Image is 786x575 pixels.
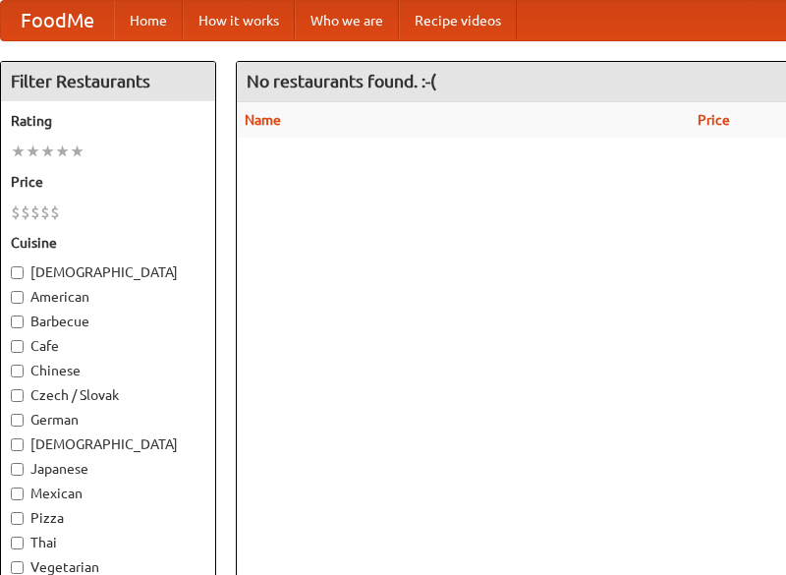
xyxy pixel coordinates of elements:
a: Home [114,1,183,40]
input: American [11,291,24,304]
input: Mexican [11,488,24,500]
label: Chinese [11,361,205,380]
li: $ [50,201,60,223]
input: Pizza [11,512,24,525]
input: Chinese [11,365,24,377]
li: ★ [55,141,70,162]
a: Recipe videos [399,1,517,40]
li: ★ [40,141,55,162]
a: Who we are [295,1,399,40]
li: $ [21,201,30,223]
input: Cafe [11,340,24,353]
label: Thai [11,533,205,552]
label: Cafe [11,336,205,356]
li: ★ [11,141,26,162]
li: $ [40,201,50,223]
li: $ [30,201,40,223]
label: [DEMOGRAPHIC_DATA] [11,262,205,282]
h5: Rating [11,111,205,131]
a: How it works [183,1,295,40]
label: Japanese [11,459,205,479]
h4: Filter Restaurants [1,62,215,101]
input: Japanese [11,463,24,476]
li: ★ [26,141,40,162]
input: Vegetarian [11,561,24,574]
input: Czech / Slovak [11,389,24,402]
ng-pluralize: No restaurants found. :-( [247,72,436,90]
a: FoodMe [1,1,114,40]
a: Name [245,112,281,128]
a: Price [698,112,730,128]
li: ★ [70,141,84,162]
h5: Price [11,172,205,192]
label: German [11,410,205,430]
input: [DEMOGRAPHIC_DATA] [11,438,24,451]
label: Czech / Slovak [11,385,205,405]
label: Mexican [11,484,205,503]
label: [DEMOGRAPHIC_DATA] [11,434,205,454]
label: Barbecue [11,312,205,331]
label: American [11,287,205,307]
li: $ [11,201,21,223]
input: Barbecue [11,316,24,328]
h5: Cuisine [11,233,205,253]
input: Thai [11,537,24,549]
input: German [11,414,24,427]
input: [DEMOGRAPHIC_DATA] [11,266,24,279]
label: Pizza [11,508,205,528]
